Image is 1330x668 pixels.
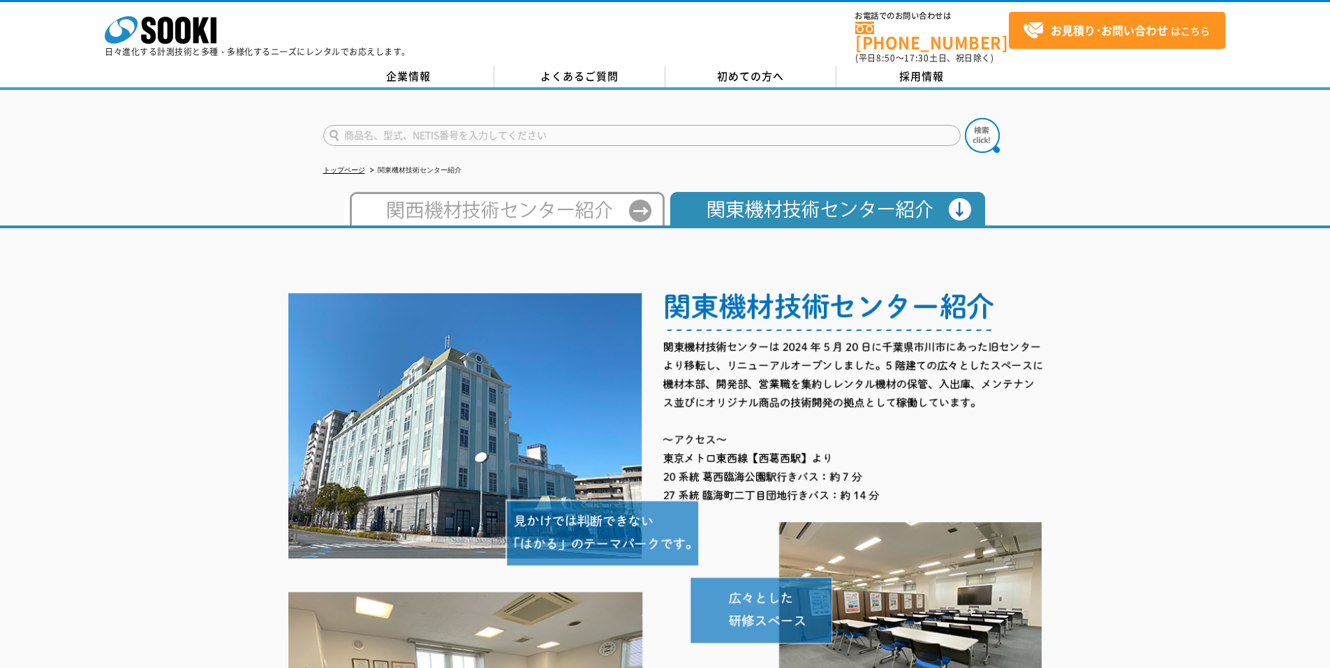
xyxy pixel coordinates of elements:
a: 採用情報 [836,66,1007,87]
a: お見積り･お問い合わせはこちら [1009,12,1225,49]
span: 17:30 [904,52,929,64]
a: [PHONE_NUMBER] [855,22,1009,50]
p: 日々進化する計測技術と多種・多様化するニーズにレンタルでお応えします。 [105,47,411,56]
li: 関東機材技術センター紹介 [367,163,461,178]
img: 関東機材技術センター紹介 [665,192,986,225]
a: 初めての方へ [665,66,836,87]
img: btn_search.png [965,118,1000,153]
a: よくあるご質問 [494,66,665,87]
img: 西日本テクニカルセンター紹介 [344,192,665,225]
input: 商品名、型式、NETIS番号を入力してください [323,125,961,146]
span: お電話でのお問い合わせは [855,12,1009,20]
a: 関東機材技術センター紹介 [665,212,986,223]
strong: お見積り･お問い合わせ [1051,22,1168,38]
span: はこちら [1023,20,1210,41]
a: トップページ [323,166,365,174]
span: 8:50 [876,52,896,64]
span: (平日 ～ 土日、祝日除く) [855,52,993,64]
a: 企業情報 [323,66,494,87]
span: 初めての方へ [717,68,784,84]
a: 西日本テクニカルセンター紹介 [344,212,665,223]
